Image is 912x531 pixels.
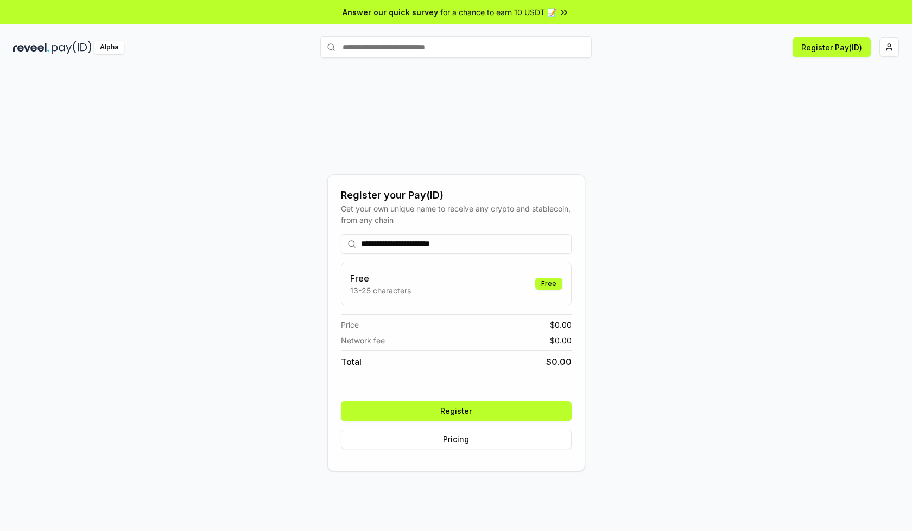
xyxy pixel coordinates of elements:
div: Free [535,278,562,290]
span: $ 0.00 [550,335,572,346]
button: Pricing [341,430,572,449]
span: Price [341,319,359,330]
span: $ 0.00 [546,355,572,368]
h3: Free [350,272,411,285]
span: Network fee [341,335,385,346]
span: Total [341,355,362,368]
div: Get your own unique name to receive any crypto and stablecoin, from any chain [341,203,572,226]
div: Register your Pay(ID) [341,188,572,203]
span: $ 0.00 [550,319,572,330]
img: reveel_dark [13,41,49,54]
div: Alpha [94,41,124,54]
img: pay_id [52,41,92,54]
span: for a chance to earn 10 USDT 📝 [440,7,556,18]
button: Register Pay(ID) [793,37,871,57]
p: 13-25 characters [350,285,411,296]
span: Answer our quick survey [343,7,438,18]
button: Register [341,401,572,421]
